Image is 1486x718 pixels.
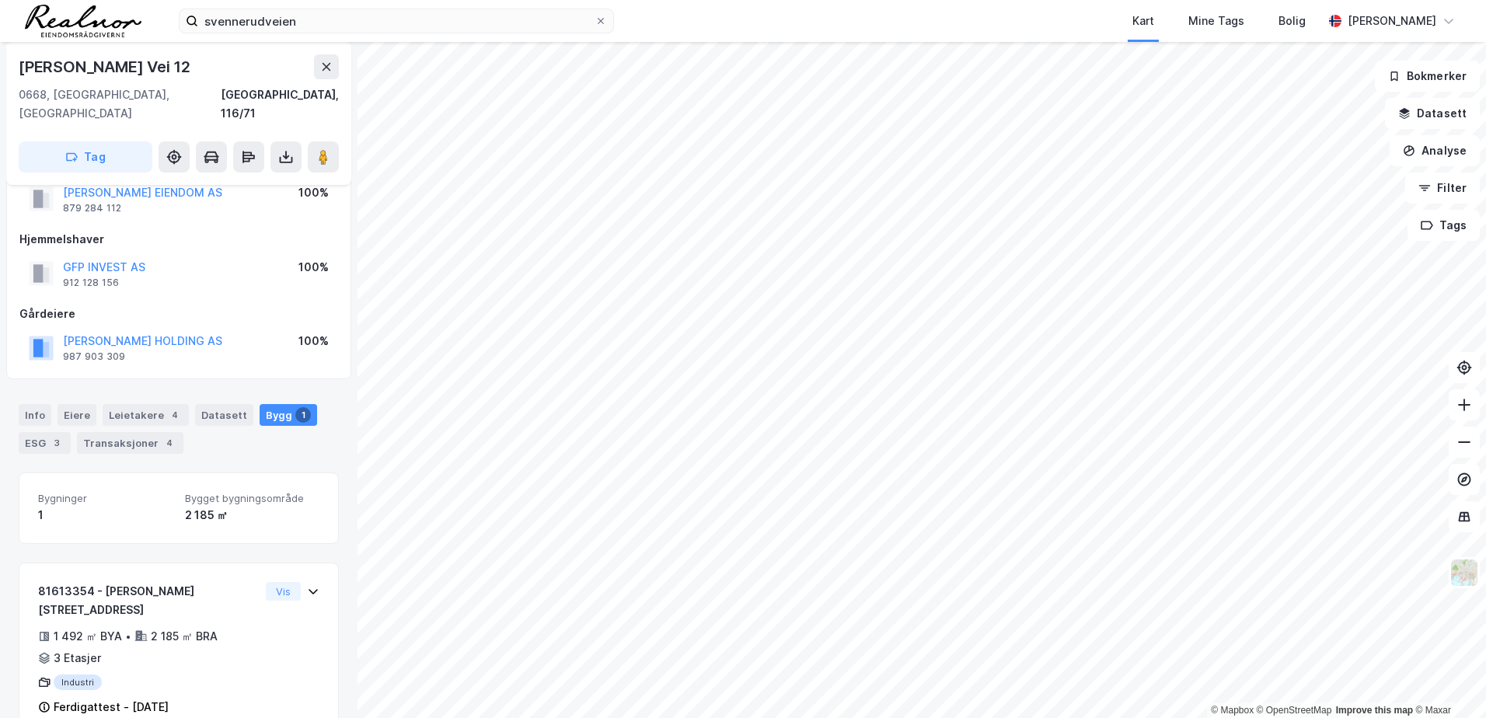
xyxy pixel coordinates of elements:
div: 1 492 ㎡ BYA [54,627,122,646]
span: Bygninger [38,492,173,505]
div: Kontrollprogram for chat [1408,643,1486,718]
div: 2 185 ㎡ BRA [151,627,218,646]
div: 1 [38,506,173,525]
div: 100% [298,258,329,277]
div: [PERSON_NAME] [1348,12,1436,30]
div: Ferdigattest - [DATE] [54,698,169,716]
button: Vis [266,582,301,601]
div: 100% [298,183,329,202]
div: Kart [1132,12,1154,30]
div: 912 128 156 [63,277,119,289]
div: ESG [19,432,71,454]
div: 100% [298,332,329,350]
a: Improve this map [1336,705,1413,716]
div: 0668, [GEOGRAPHIC_DATA], [GEOGRAPHIC_DATA] [19,85,221,123]
div: 987 903 309 [63,350,125,363]
button: Tags [1408,210,1480,241]
iframe: Chat Widget [1408,643,1486,718]
div: Transaksjoner [77,432,183,454]
div: • [125,630,131,643]
div: Info [19,404,51,426]
div: Eiere [58,404,96,426]
div: [GEOGRAPHIC_DATA], 116/71 [221,85,339,123]
div: 4 [162,435,177,451]
input: Søk på adresse, matrikkel, gårdeiere, leietakere eller personer [198,9,595,33]
button: Tag [19,141,152,173]
img: realnor-logo.934646d98de889bb5806.png [25,5,141,37]
button: Datasett [1385,98,1480,129]
img: Z [1449,558,1479,587]
div: Bygg [260,404,317,426]
button: Filter [1405,173,1480,204]
button: Analyse [1390,135,1480,166]
div: Bolig [1278,12,1306,30]
a: OpenStreetMap [1257,705,1332,716]
div: Mine Tags [1188,12,1244,30]
div: 3 Etasjer [54,649,101,667]
div: Datasett [195,404,253,426]
button: Bokmerker [1375,61,1480,92]
a: Mapbox [1211,705,1254,716]
div: Hjemmelshaver [19,230,338,249]
div: 3 [49,435,65,451]
div: 81613354 - [PERSON_NAME][STREET_ADDRESS] [38,582,260,619]
div: 879 284 112 [63,202,121,214]
div: Leietakere [103,404,189,426]
div: [PERSON_NAME] Vei 12 [19,54,194,79]
div: 4 [167,407,183,423]
div: Gårdeiere [19,305,338,323]
div: 2 185 ㎡ [185,506,319,525]
span: Bygget bygningsområde [185,492,319,505]
div: 1 [295,407,311,423]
